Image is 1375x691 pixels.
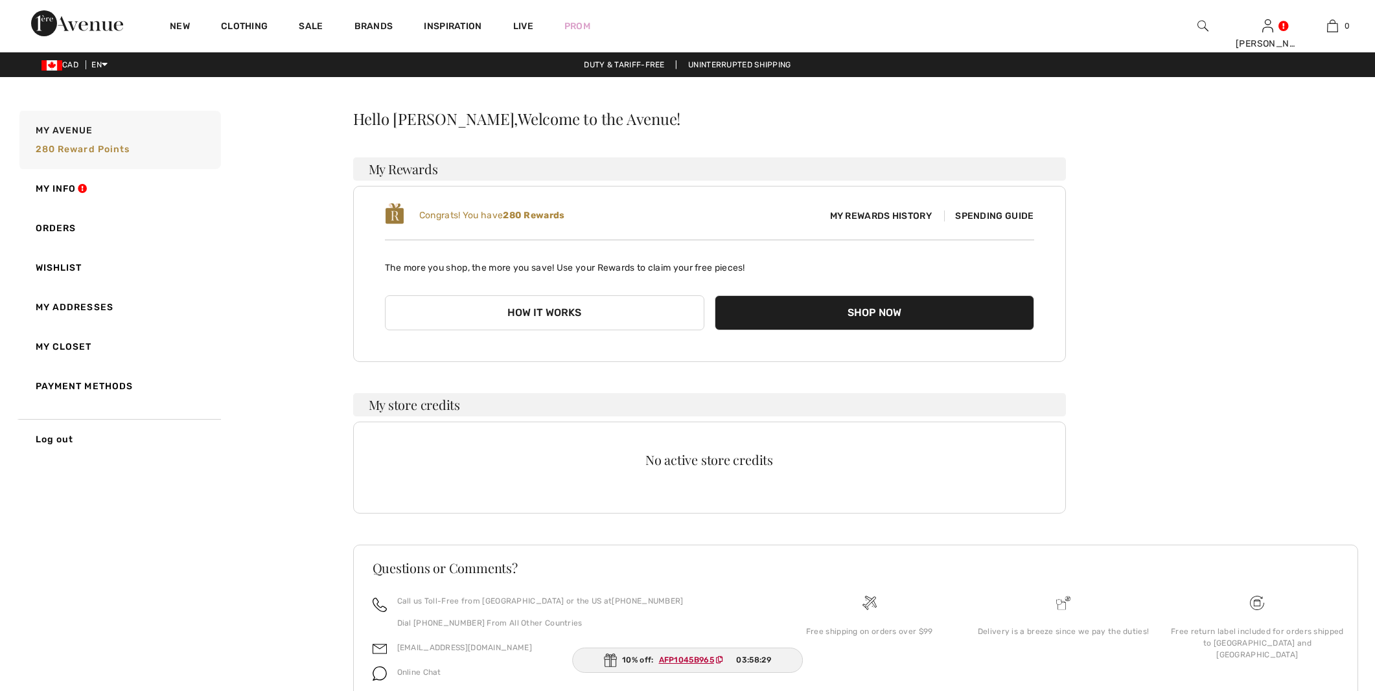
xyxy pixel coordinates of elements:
[1056,596,1070,610] img: Delivery is a breeze since we pay the duties!
[17,419,221,459] a: Log out
[1171,626,1344,661] div: Free return label included for orders shipped to [GEOGRAPHIC_DATA] and [GEOGRAPHIC_DATA]
[503,210,564,221] b: 280 Rewards
[353,111,1066,126] div: Hello [PERSON_NAME],
[353,393,1066,416] h3: My store credits
[1262,19,1273,32] a: Sign In
[36,144,130,155] span: 280 Reward points
[976,626,1150,637] div: Delivery is a breeze since we pay the duties!
[17,288,221,327] a: My Addresses
[1250,596,1264,610] img: Free shipping on orders over $99
[1345,20,1350,32] span: 0
[518,111,680,126] span: Welcome to the Avenue!
[299,21,323,34] a: Sale
[862,596,877,610] img: Free shipping on orders over $99
[659,655,714,664] ins: AFP1045B965
[397,617,684,629] p: Dial [PHONE_NUMBER] From All Other Countries
[373,561,1339,574] h3: Questions or Comments?
[564,19,590,33] a: Prom
[1262,18,1273,34] img: My Info
[783,626,956,637] div: Free shipping on orders over $99
[419,210,565,221] span: Congrats! You have
[820,209,942,223] span: My Rewards History
[17,209,221,248] a: Orders
[1197,18,1208,34] img: search the website
[17,248,221,288] a: Wishlist
[612,596,683,606] a: [PHONE_NUMBER]
[31,10,123,36] img: 1ère Avenue
[170,21,190,34] a: New
[354,21,393,34] a: Brands
[385,202,404,225] img: loyalty_logo_r.svg
[353,157,1066,181] h3: My Rewards
[513,19,533,33] a: Live
[373,598,387,612] img: call
[91,60,108,69] span: EN
[373,642,387,656] img: email
[715,295,1034,330] button: Shop Now
[36,124,93,137] span: My Avenue
[1300,18,1364,34] a: 0
[397,595,684,607] p: Call us Toll-Free from [GEOGRAPHIC_DATA] or the US at
[424,21,481,34] span: Inspiration
[221,21,268,34] a: Clothing
[736,654,770,666] span: 03:58:29
[572,648,803,673] div: 10% off:
[397,643,532,652] a: [EMAIL_ADDRESS][DOMAIN_NAME]
[1236,37,1299,51] div: [PERSON_NAME]
[604,653,617,667] img: Gift.svg
[944,210,1034,221] span: Spending Guide
[17,169,221,209] a: My Info
[17,367,221,406] a: Payment Methods
[1327,18,1338,34] img: My Bag
[385,453,1034,466] div: No active store credits
[397,668,441,677] span: Online Chat
[385,251,1034,275] p: The more you shop, the more you save! Use your Rewards to claim your free pieces!
[373,666,387,681] img: chat
[41,60,84,69] span: CAD
[385,295,704,330] button: How it works
[41,60,62,71] img: Canadian Dollar
[17,327,221,367] a: My Closet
